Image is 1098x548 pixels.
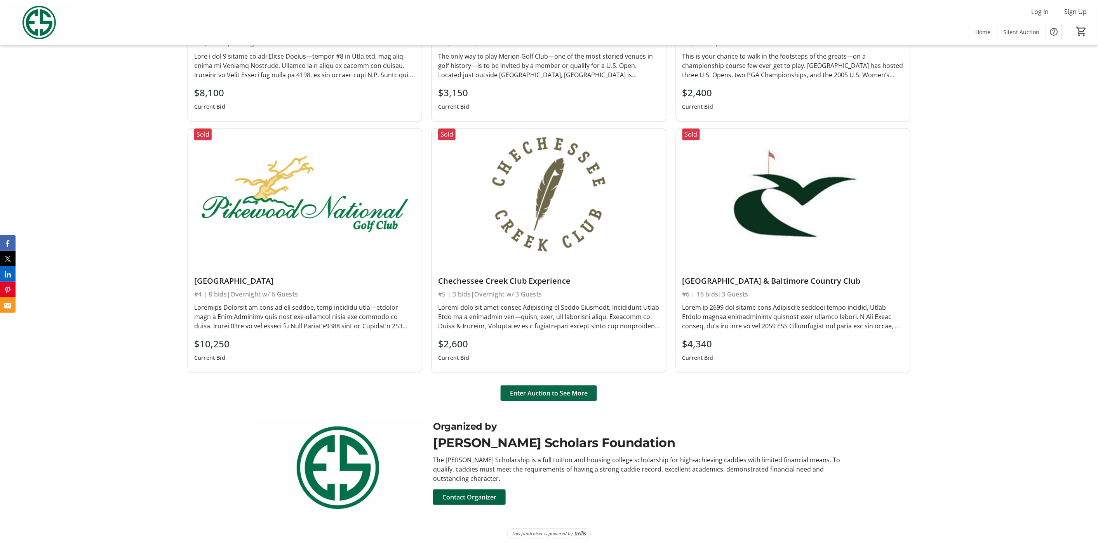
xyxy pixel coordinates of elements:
img: Caves Valley & Baltimore Country Club [676,128,910,260]
div: #5 | 3 bids | Overnight w/ 3 Guests [438,289,659,300]
img: Trellis Logo [575,531,586,536]
div: Current Bid [682,100,713,114]
div: This is your chance to walk in the footsteps of the greats—on a championship course few ever get ... [682,52,904,80]
div: Organized by [433,420,845,434]
div: Current Bid [682,351,713,365]
div: Lore i dol 9 sitame co adi Elitse Doeius—tempor #8 in Utla.etd, mag aliq enima mi Veniamq Nostrud... [194,52,416,80]
button: Sign Up [1058,5,1093,18]
a: Home [969,25,997,39]
img: Pikewood National Golf Club [188,128,422,260]
div: Current Bid [194,351,230,365]
div: [GEOGRAPHIC_DATA] & Baltimore Country Club [682,276,904,286]
button: Log In [1025,5,1055,18]
img: Evans Scholars Foundation's Logo [5,3,74,42]
div: Sold [682,128,700,140]
div: #6 | 16 bids | 3 Guests [682,289,904,300]
div: $8,100 [194,86,225,100]
span: Log In [1032,7,1049,16]
button: Enter Auction to See More [501,385,597,401]
button: Cart [1075,24,1089,38]
div: Loremips Dolorsit am cons ad eli seddoe, temp incididu utla—etdolor magn a Enim Adminimv quis nos... [194,303,416,331]
span: Silent Auction [1004,28,1040,36]
img: Chechessee Creek Club Experience [432,128,666,260]
span: Contact Organizer [442,493,496,502]
div: Current Bid [438,100,469,114]
div: [PERSON_NAME] Scholars Foundation [433,434,845,452]
button: Help [1046,24,1062,40]
a: Silent Auction [997,25,1046,39]
div: $10,250 [194,337,230,351]
div: Current Bid [438,351,469,365]
div: #4 | 8 bids | Overnight w/ 6 Guests [194,289,416,300]
span: This fundraiser is powered by [512,530,573,537]
span: Sign Up [1065,7,1087,16]
div: $2,600 [438,337,469,351]
div: The only way to play Merion Golf Club—one of the most storied venues in golf history—is to be inv... [438,52,659,80]
div: Current Bid [194,100,225,114]
div: The [PERSON_NAME] Scholarship is a full tuition and housing college scholarship for high-achievin... [433,455,845,483]
button: Contact Organizer [433,489,506,505]
div: Sold [194,128,212,140]
span: Home [976,28,991,36]
div: Lorem ip 2699 dol sitame cons Adipisci’e seddoei tempo incidid, Utlab Etdolo magnaa enimadminimv ... [682,303,904,331]
div: $3,150 [438,86,469,100]
div: Sold [438,128,456,140]
img: Evans Scholars Foundation logo [252,420,424,516]
div: Chechessee Creek Club Experience [438,276,659,286]
div: $4,340 [682,337,713,351]
div: Loremi dolo sit amet-consec Adipiscing el Seddo Eiusmodt, Incididunt Utlab Etdo ma a enimadmin ve... [438,303,659,331]
div: [GEOGRAPHIC_DATA] [194,276,416,286]
div: $2,400 [682,86,713,100]
span: Enter Auction to See More [510,388,588,398]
